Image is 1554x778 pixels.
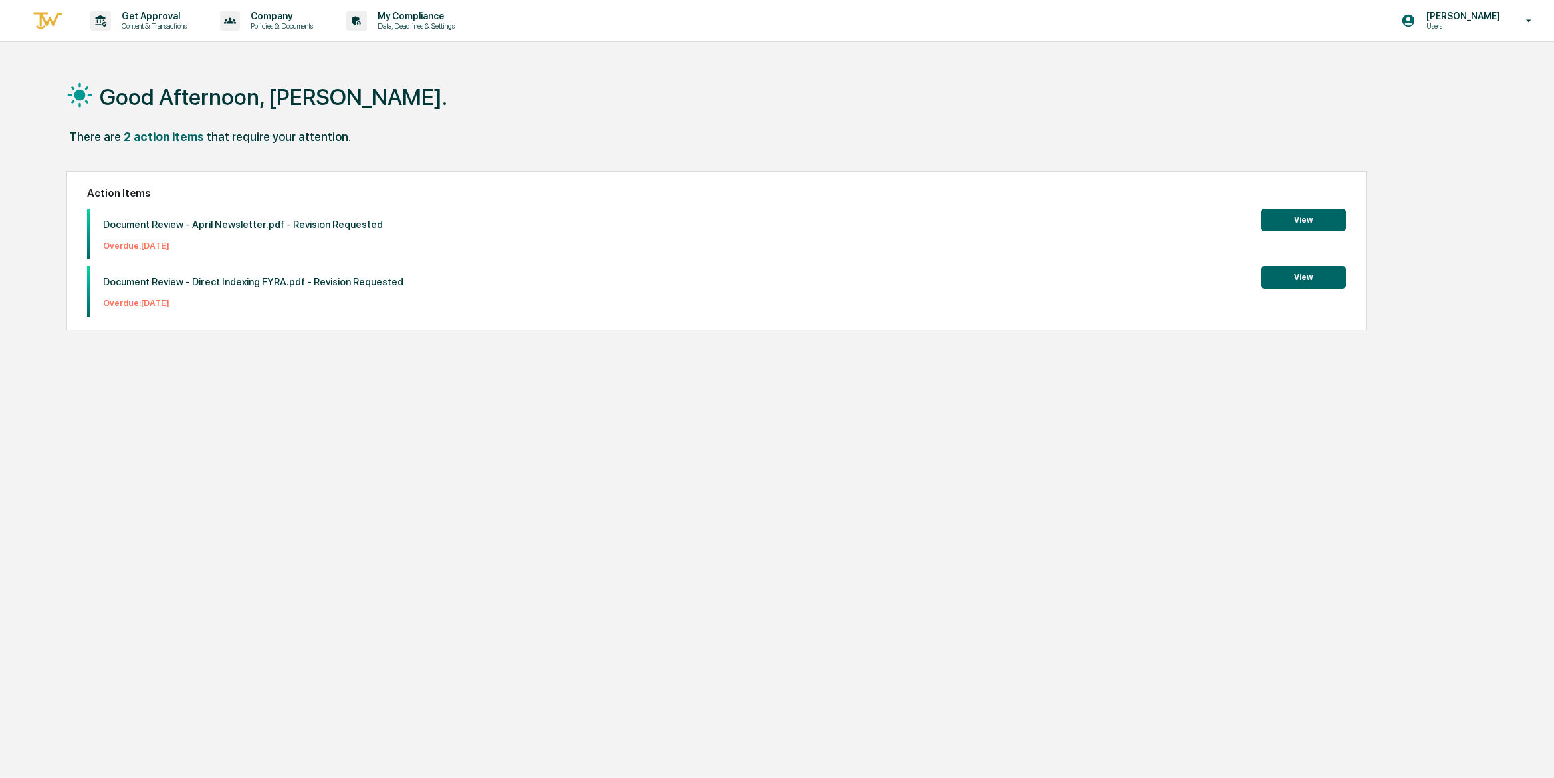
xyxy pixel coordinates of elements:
[103,298,403,308] p: Overdue: [DATE]
[1416,21,1507,31] p: Users
[100,84,447,110] h1: Good Afternoon, [PERSON_NAME].
[111,11,193,21] p: Get Approval
[103,276,403,288] p: Document Review - Direct Indexing FYRA.pdf - Revision Requested
[240,21,320,31] p: Policies & Documents
[1261,266,1346,289] button: View
[103,241,383,251] p: Overdue: [DATE]
[87,187,1346,199] h2: Action Items
[1261,213,1346,225] a: View
[1416,11,1507,21] p: [PERSON_NAME]
[103,219,383,231] p: Document Review - April Newsletter.pdf - Revision Requested
[32,10,64,32] img: logo
[207,130,351,144] div: that require your attention.
[124,130,204,144] div: 2 action items
[69,130,121,144] div: There are
[367,11,461,21] p: My Compliance
[1261,209,1346,231] button: View
[1261,270,1346,283] a: View
[240,11,320,21] p: Company
[367,21,461,31] p: Data, Deadlines & Settings
[111,21,193,31] p: Content & Transactions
